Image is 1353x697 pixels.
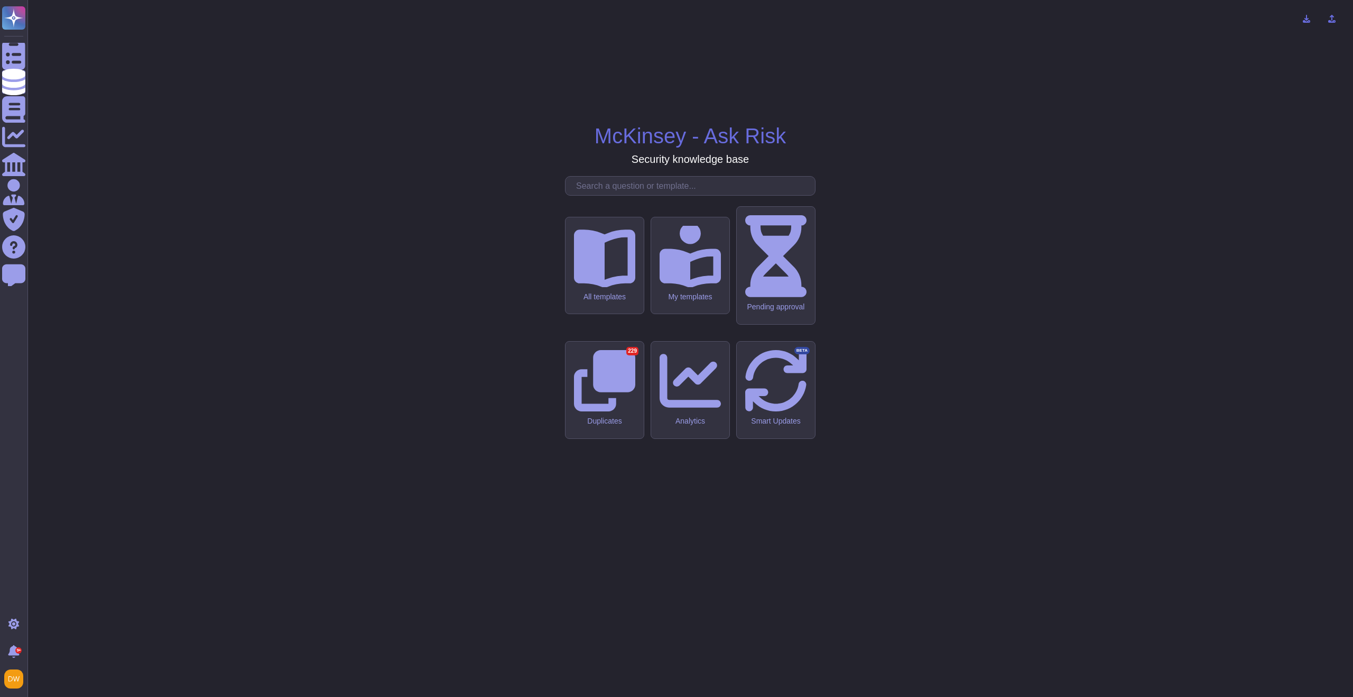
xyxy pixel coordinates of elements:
[595,123,786,149] h1: McKinsey - Ask Risk
[15,647,22,654] div: 9+
[574,417,635,426] div: Duplicates
[4,670,23,689] img: user
[632,153,749,166] h3: Security knowledge base
[2,667,31,691] button: user
[660,292,721,301] div: My templates
[574,292,635,301] div: All templates
[745,417,807,426] div: Smart Updates
[794,347,810,354] div: BETA
[660,417,721,426] div: Analytics
[745,302,807,311] div: Pending approval
[626,347,638,355] div: 229
[571,177,815,195] input: Search a question or template...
